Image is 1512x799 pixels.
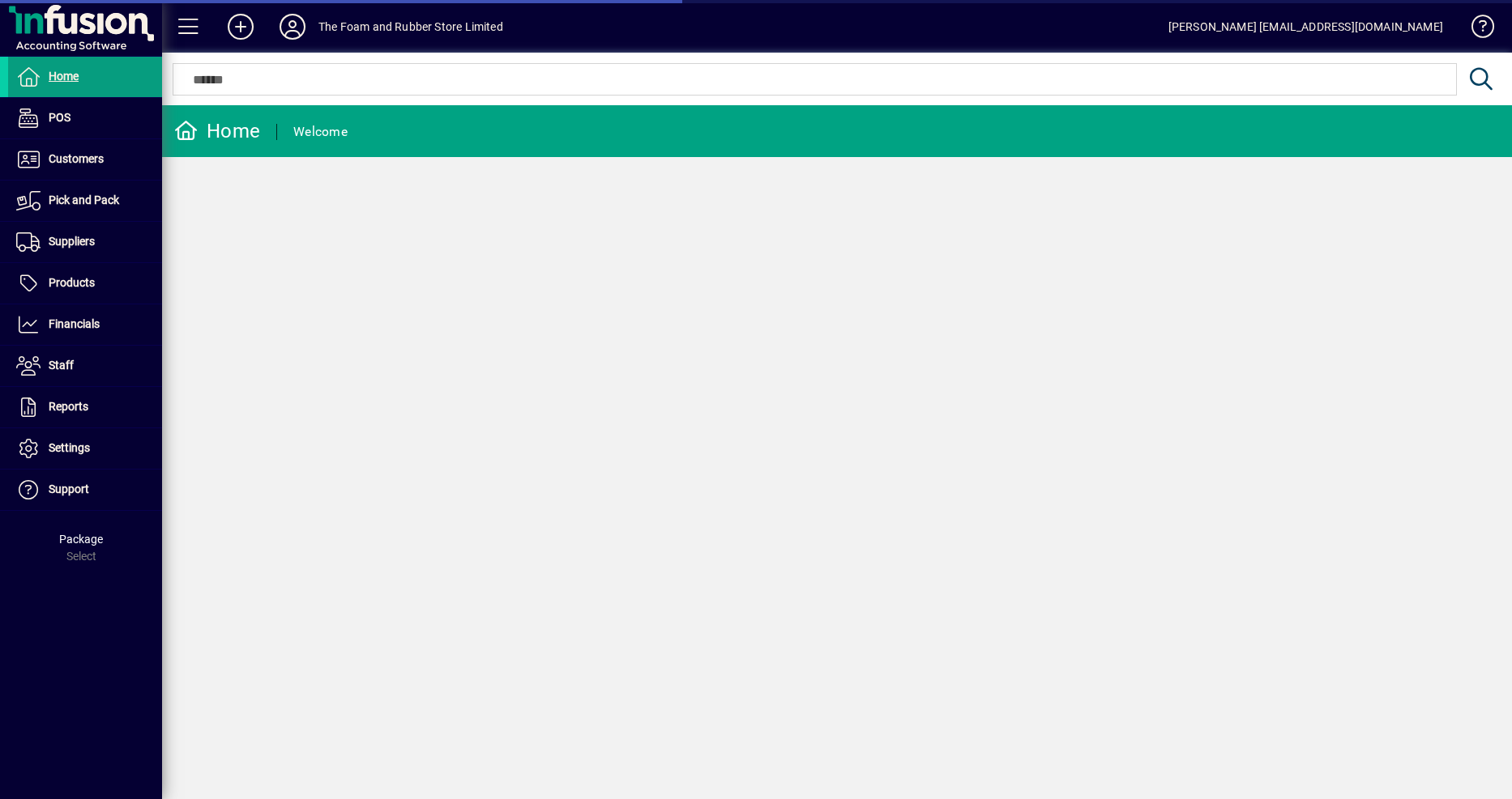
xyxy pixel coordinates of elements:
[49,111,70,124] span: POS
[59,533,103,546] span: Package
[8,139,162,180] a: Customers
[8,222,162,262] a: Suppliers
[8,98,162,138] a: POS
[1168,14,1443,40] div: [PERSON_NAME] [EMAIL_ADDRESS][DOMAIN_NAME]
[1459,3,1492,56] a: Knowledge Base
[8,428,162,469] a: Settings
[49,317,100,330] span: Financials
[49,193,119,206] span: Pick and Pack
[174,118,260,144] div: Home
[8,387,162,427] a: Reports
[49,400,88,413] span: Reports
[293,119,348,145] div: Welcome
[49,441,90,454] span: Settings
[8,346,162,386] a: Staff
[49,235,95,248] span: Suppliers
[49,482,89,495] span: Support
[8,304,162,345] a: Financials
[8,263,162,304] a: Products
[267,12,318,41] button: Profile
[49,276,95,289] span: Products
[215,12,267,41] button: Add
[49,359,74,372] span: Staff
[318,14,503,40] div: The Foam and Rubber Store Limited
[8,470,162,510] a: Support
[8,181,162,221] a: Pick and Pack
[49,152,104,165] span: Customers
[49,70,79,83] span: Home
